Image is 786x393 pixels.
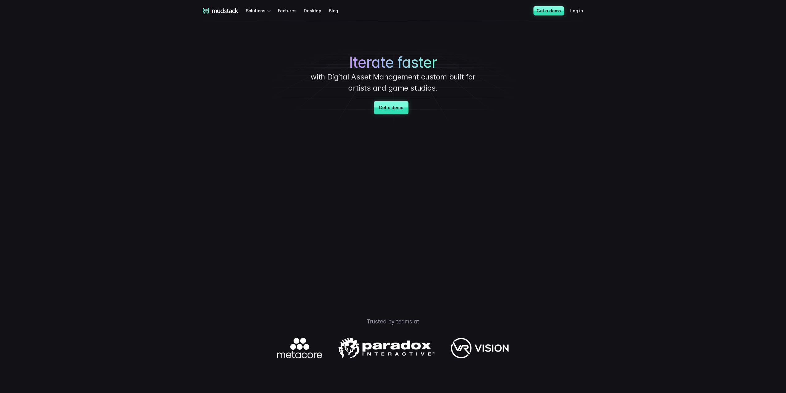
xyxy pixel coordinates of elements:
p: Trusted by teams at [177,317,609,326]
p: with Digital Asset Management custom built for artists and game studios. [300,71,486,94]
span: Iterate faster [349,53,437,71]
a: mudstack logo [203,8,238,14]
img: Logos of companies using mudstack. [277,338,509,358]
a: Get a demo [533,6,564,15]
div: Solutions [246,5,273,16]
a: Blog [329,5,345,16]
a: Log in [570,5,591,16]
a: Get a demo [374,101,408,114]
a: Desktop [304,5,329,16]
a: Features [278,5,304,16]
